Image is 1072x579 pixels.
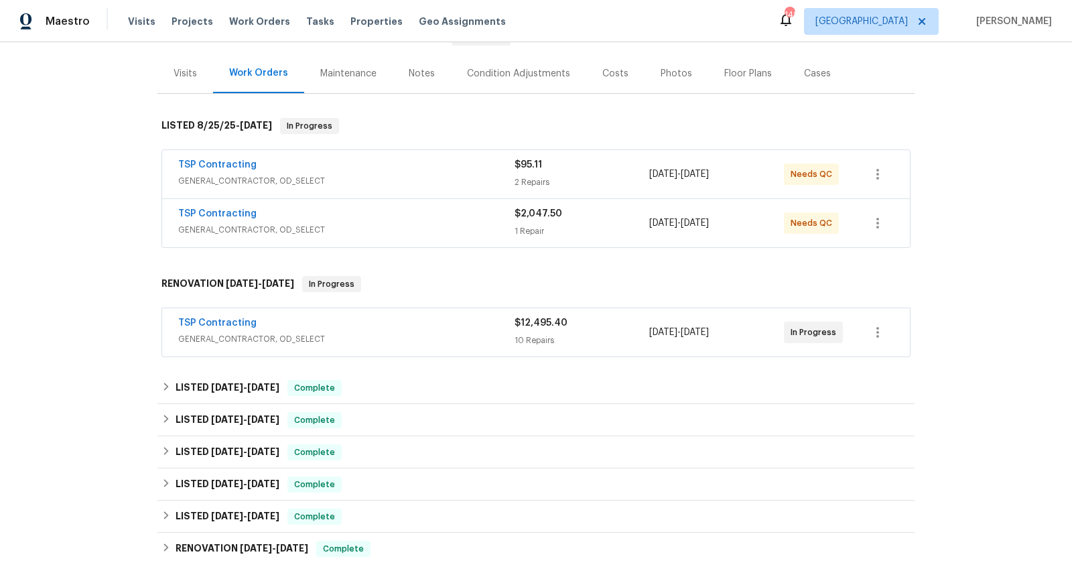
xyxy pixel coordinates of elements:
div: RENOVATION [DATE]-[DATE]In Progress [157,263,915,306]
span: [DATE] [240,121,272,130]
span: [DATE] [276,543,308,553]
span: [DATE] [247,511,279,521]
span: Complete [289,478,340,491]
span: [DATE] [211,447,243,456]
div: Photos [661,67,692,80]
div: 10 Repairs [515,334,649,347]
span: 8/25/25 [197,121,236,130]
div: LISTED 8/25/25-[DATE]In Progress [157,105,915,147]
span: In Progress [791,326,842,339]
h6: LISTED [176,412,279,428]
span: - [211,511,279,521]
span: [DATE] [415,33,444,42]
span: Geo Assignments [419,15,506,28]
div: LISTED [DATE]-[DATE]Complete [157,468,915,501]
div: 148 [785,8,794,21]
span: GENERAL_CONTRACTOR, OD_SELECT [178,332,515,346]
h6: RENOVATION [161,276,294,292]
span: [DATE] [211,415,243,424]
span: - [240,543,308,553]
span: [DATE] [211,383,243,392]
h6: LISTED [176,509,279,525]
span: [GEOGRAPHIC_DATA] [815,15,908,28]
span: [DATE] [384,33,412,42]
div: LISTED [DATE]-[DATE]Complete [157,501,915,533]
a: TSP Contracting [178,160,257,170]
span: [DATE] [240,543,272,553]
span: [DATE] [247,415,279,424]
div: Costs [602,67,628,80]
a: TSP Contracting [178,318,257,328]
span: Listed [354,33,511,42]
span: Complete [289,510,340,523]
h6: RENOVATION [176,541,308,557]
span: Complete [289,381,340,395]
span: - [226,279,294,288]
span: - [197,121,272,130]
span: [DATE] [247,447,279,456]
span: [DATE] [211,479,243,489]
span: Properties [350,15,403,28]
span: - [211,383,279,392]
span: [DATE] [681,218,709,228]
span: $2,047.50 [515,209,562,218]
span: [PERSON_NAME] [971,15,1052,28]
span: - [211,447,279,456]
h6: LISTED [176,380,279,396]
span: [DATE] [247,479,279,489]
span: [DATE] [211,511,243,521]
span: [DATE] [157,33,186,42]
h6: LISTED [161,118,272,134]
span: [DATE] [649,328,677,337]
span: [DATE] [226,279,258,288]
span: Needs QC [791,216,837,230]
span: - [649,326,709,339]
span: - [384,33,444,42]
span: [DATE] [649,170,677,179]
div: Cases [804,67,831,80]
div: LISTED [DATE]-[DATE]Complete [157,436,915,468]
div: Visits [174,67,197,80]
span: Maestro [46,15,90,28]
span: [DATE] [262,279,294,288]
span: Work Orders [229,15,290,28]
div: RENOVATION [DATE]-[DATE]Complete [157,533,915,565]
span: Complete [318,542,369,556]
span: - [649,168,709,181]
span: [DATE] [649,218,677,228]
div: Floor Plans [724,67,772,80]
span: [DATE] [681,328,709,337]
span: Complete [289,446,340,459]
span: Complete [289,413,340,427]
span: [DATE] [681,170,709,179]
div: LISTED [DATE]-[DATE]Complete [157,372,915,404]
span: - [649,216,709,230]
span: Projects [172,15,213,28]
span: Tasks [306,17,334,26]
div: Condition Adjustments [467,67,570,80]
h6: LISTED [176,444,279,460]
span: Visits [128,15,155,28]
div: Notes [409,67,435,80]
span: $95.11 [515,160,542,170]
div: Work Orders [229,66,288,80]
span: In Progress [304,277,360,291]
div: 2 Repairs [515,176,649,189]
h6: LISTED [176,476,279,493]
span: GENERAL_CONTRACTOR, OD_SELECT [178,174,515,188]
span: GENERAL_CONTRACTOR, OD_SELECT [178,223,515,237]
a: TSP Contracting [178,209,257,218]
span: [DATE] [247,383,279,392]
div: 1 Repair [515,224,649,238]
span: $12,495.40 [515,318,567,328]
span: - [211,479,279,489]
span: - [211,415,279,424]
span: In Progress [281,119,338,133]
div: LISTED [DATE]-[DATE]Complete [157,404,915,436]
div: Maintenance [320,67,377,80]
span: Needs QC [791,168,837,181]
